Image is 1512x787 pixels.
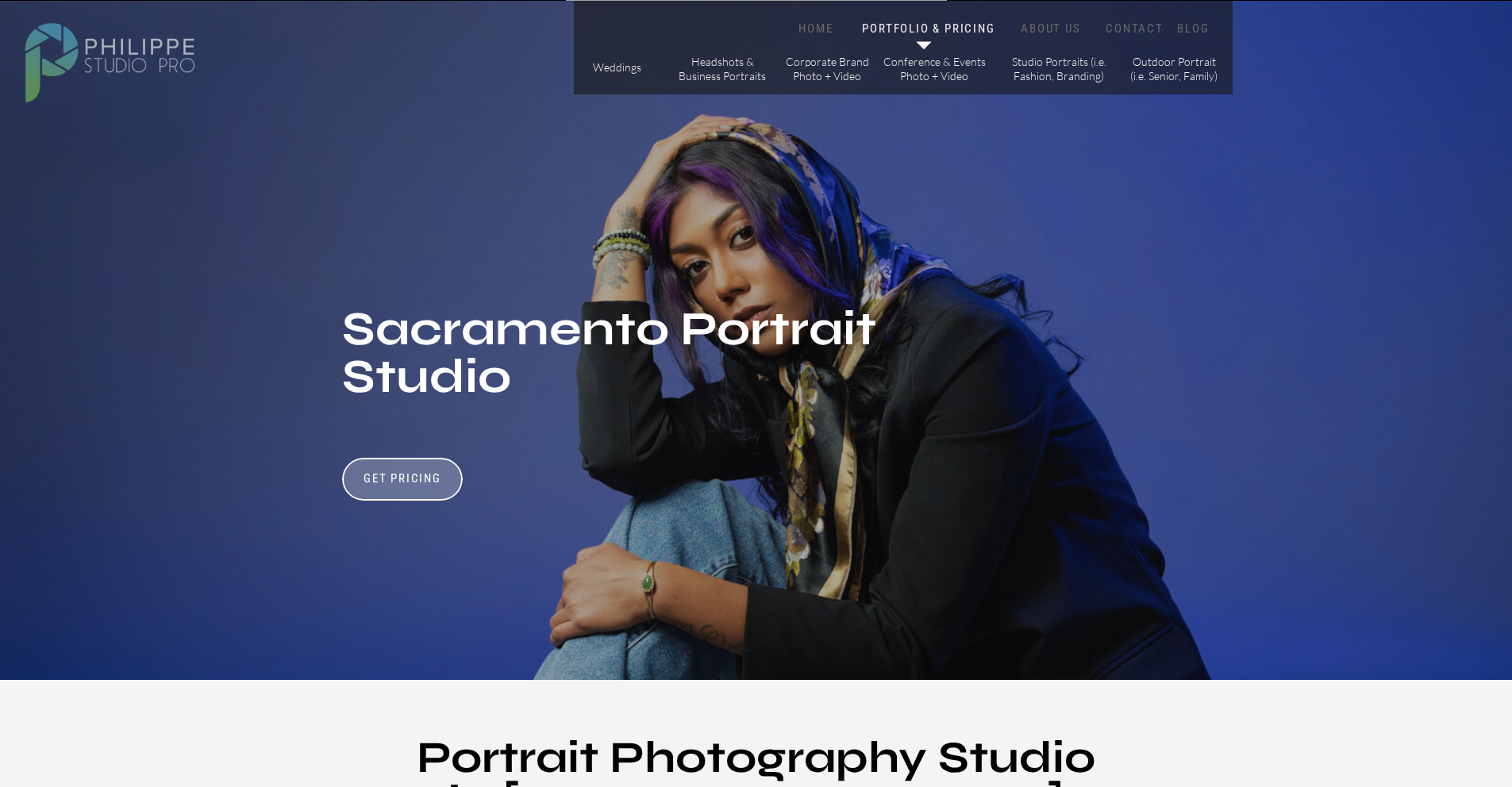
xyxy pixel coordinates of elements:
[779,381,1237,534] h2: Don't just take our word for it
[589,60,645,77] a: Weddings
[678,55,768,83] a: Headshots & Business Portraits
[1174,21,1214,36] a: BLOG
[860,21,998,36] a: PORTFOLIO & PRICING
[1102,21,1168,36] a: CONTACT
[1006,55,1113,83] a: Studio Portraits (i.e. Fashion, Branding)
[783,55,872,83] a: Corporate Brand Photo + Video
[1129,55,1219,83] a: Outdoor Portrait (i.e. Senior, Family)
[342,305,880,409] h1: Sacramento Portrait Studio
[883,55,987,83] a: Conference & Events Photo + Video
[1018,21,1085,36] a: ABOUT US
[783,21,850,36] a: HOME
[359,471,447,490] a: Get Pricing
[916,591,1129,634] p: 70+ 5 Star reviews on Google & Yelp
